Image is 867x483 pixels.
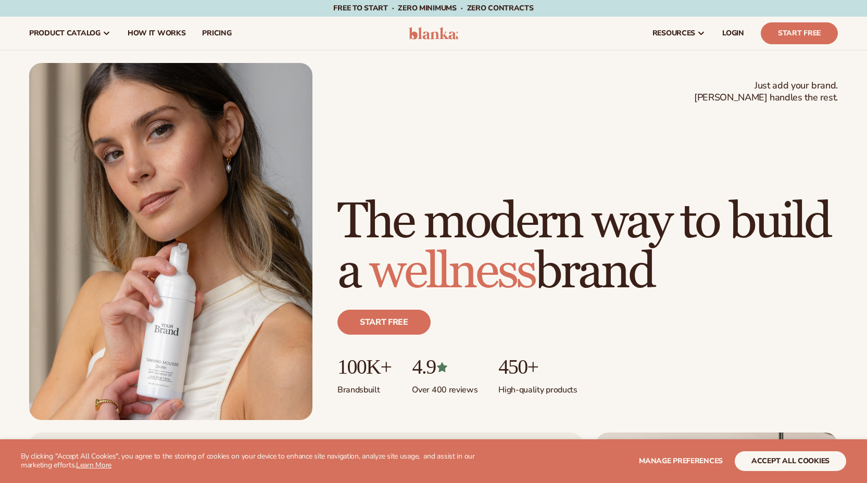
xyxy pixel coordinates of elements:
p: By clicking "Accept All Cookies", you agree to the storing of cookies on your device to enhance s... [21,452,503,470]
span: product catalog [29,29,100,37]
a: Start free [337,310,431,335]
span: wellness [369,241,535,302]
p: 450+ [498,355,577,378]
a: product catalog [21,17,119,50]
img: logo [409,27,458,40]
span: pricing [202,29,231,37]
p: 100K+ [337,355,391,378]
a: resources [644,17,714,50]
span: LOGIN [722,29,744,37]
p: Over 400 reviews [412,378,478,396]
p: 4.9 [412,355,478,378]
img: Female holding tanning mousse. [29,63,312,420]
span: resources [652,29,695,37]
button: accept all cookies [735,451,846,471]
h1: The modern way to build a brand [337,197,838,297]
span: How It Works [128,29,186,37]
a: How It Works [119,17,194,50]
button: Manage preferences [639,451,723,471]
p: High-quality products [498,378,577,396]
span: Just add your brand. [PERSON_NAME] handles the rest. [694,80,838,104]
span: Free to start · ZERO minimums · ZERO contracts [333,3,533,13]
a: pricing [194,17,240,50]
span: Manage preferences [639,456,723,466]
a: Learn More [76,460,111,470]
a: Start Free [761,22,838,44]
p: Brands built [337,378,391,396]
a: LOGIN [714,17,752,50]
